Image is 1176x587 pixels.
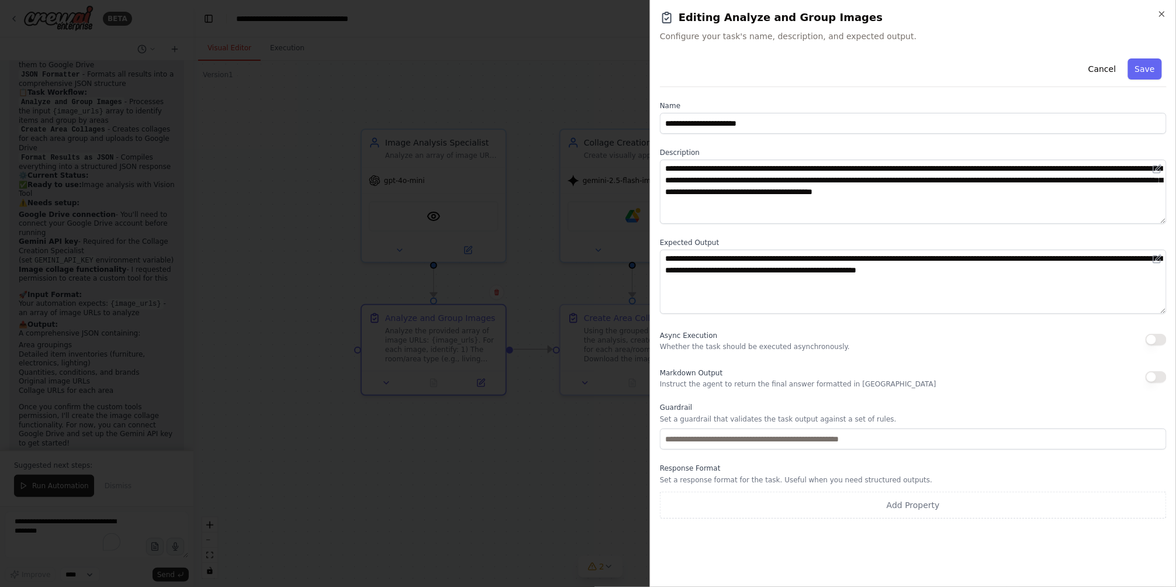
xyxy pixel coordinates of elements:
label: Response Format [660,464,1167,473]
span: Configure your task's name, description, and expected output. [660,30,1167,42]
button: Open in editor [1150,252,1164,266]
button: Save [1128,58,1162,80]
span: Markdown Output [660,369,722,377]
p: Set a response format for the task. Useful when you need structured outputs. [660,475,1167,485]
span: Async Execution [660,332,717,340]
button: Open in editor [1150,162,1164,176]
p: Set a guardrail that validates the task output against a set of rules. [660,415,1167,424]
button: Cancel [1081,58,1123,80]
label: Expected Output [660,238,1167,247]
h2: Editing Analyze and Group Images [660,9,1167,26]
button: Add Property [660,492,1167,519]
p: Whether the task should be executed asynchronously. [660,342,850,351]
label: Name [660,101,1167,111]
label: Description [660,148,1167,157]
label: Guardrail [660,403,1167,412]
p: Instruct the agent to return the final answer formatted in [GEOGRAPHIC_DATA] [660,379,936,389]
